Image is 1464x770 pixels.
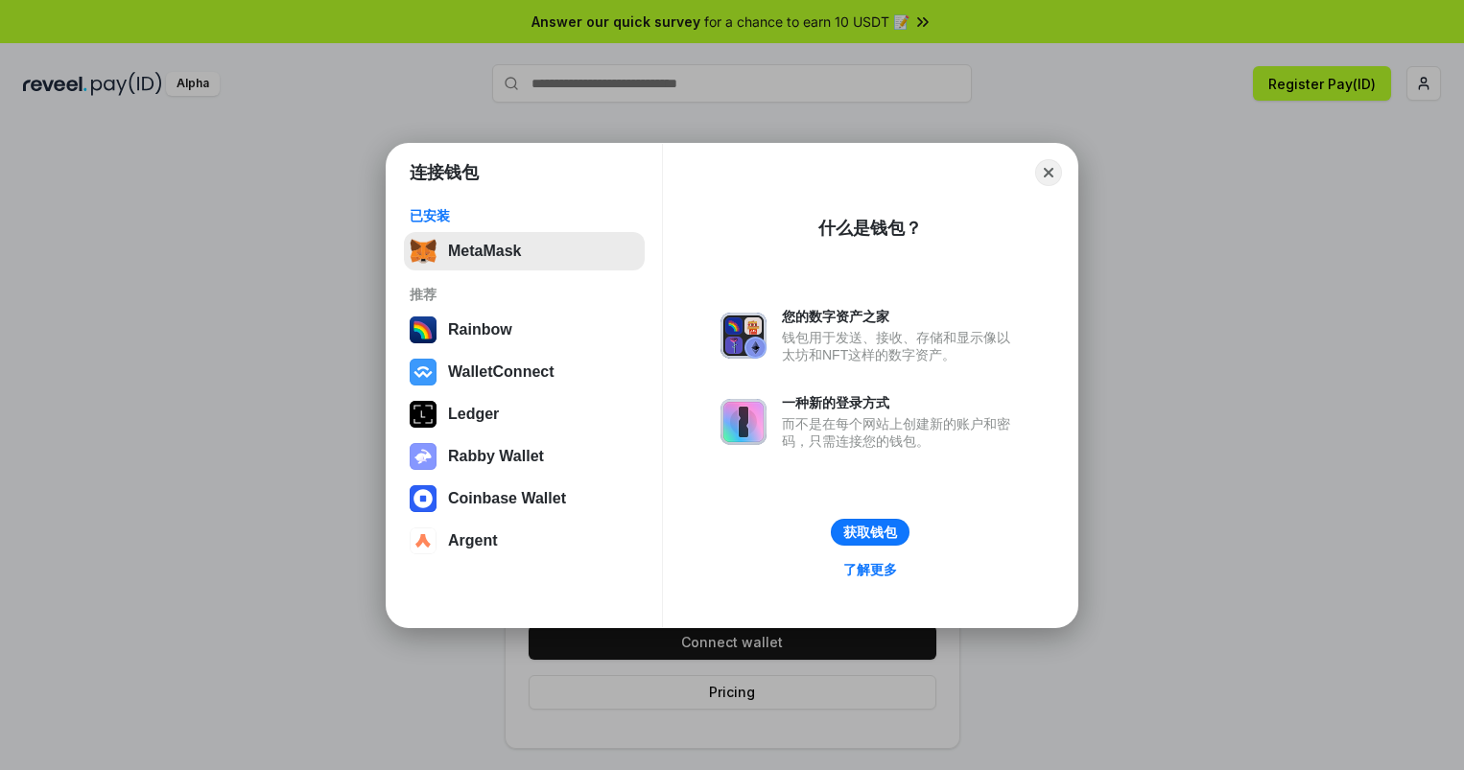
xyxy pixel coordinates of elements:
div: Coinbase Wallet [448,490,566,507]
div: 了解更多 [843,561,897,578]
img: svg+xml,%3Csvg%20width%3D%2228%22%20height%3D%2228%22%20viewBox%3D%220%200%2028%2028%22%20fill%3D... [410,527,437,554]
div: Ledger [448,406,499,423]
button: Coinbase Wallet [404,479,645,518]
div: WalletConnect [448,363,555,381]
div: 而不是在每个网站上创建新的账户和密码，只需连接您的钱包。 [782,415,1020,450]
img: svg+xml,%3Csvg%20fill%3D%22none%22%20height%3D%2233%22%20viewBox%3D%220%200%2035%2033%22%20width%... [410,238,437,265]
button: Rabby Wallet [404,437,645,476]
div: Argent [448,532,498,549]
button: Close [1035,159,1062,186]
img: svg+xml,%3Csvg%20xmlns%3D%22http%3A%2F%2Fwww.w3.org%2F2000%2Fsvg%22%20fill%3D%22none%22%20viewBox... [720,399,767,445]
div: 您的数字资产之家 [782,308,1020,325]
button: Ledger [404,395,645,433]
button: 获取钱包 [831,519,909,546]
img: svg+xml,%3Csvg%20xmlns%3D%22http%3A%2F%2Fwww.w3.org%2F2000%2Fsvg%22%20fill%3D%22none%22%20viewBox... [410,443,437,470]
img: svg+xml,%3Csvg%20width%3D%2228%22%20height%3D%2228%22%20viewBox%3D%220%200%2028%2028%22%20fill%3D... [410,359,437,385]
div: 获取钱包 [843,524,897,541]
button: Argent [404,522,645,560]
div: 什么是钱包？ [818,217,922,240]
h1: 连接钱包 [410,161,479,184]
div: 钱包用于发送、接收、存储和显示像以太坊和NFT这样的数字资产。 [782,329,1020,363]
div: Rabby Wallet [448,448,544,465]
button: Rainbow [404,311,645,349]
div: 已安装 [410,207,639,224]
div: 一种新的登录方式 [782,394,1020,411]
img: svg+xml,%3Csvg%20xmlns%3D%22http%3A%2F%2Fwww.w3.org%2F2000%2Fsvg%22%20width%3D%2228%22%20height%3... [410,401,437,428]
div: Rainbow [448,321,512,338]
a: 了解更多 [832,557,909,582]
button: MetaMask [404,232,645,270]
div: 推荐 [410,286,639,303]
img: svg+xml,%3Csvg%20width%3D%22120%22%20height%3D%22120%22%20viewBox%3D%220%200%20120%20120%22%20fil... [410,316,437,343]
img: svg+xml,%3Csvg%20xmlns%3D%22http%3A%2F%2Fwww.w3.org%2F2000%2Fsvg%22%20fill%3D%22none%22%20viewBox... [720,313,767,359]
div: MetaMask [448,243,521,260]
img: svg+xml,%3Csvg%20width%3D%2228%22%20height%3D%2228%22%20viewBox%3D%220%200%2028%2028%22%20fill%3D... [410,485,437,512]
button: WalletConnect [404,353,645,391]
